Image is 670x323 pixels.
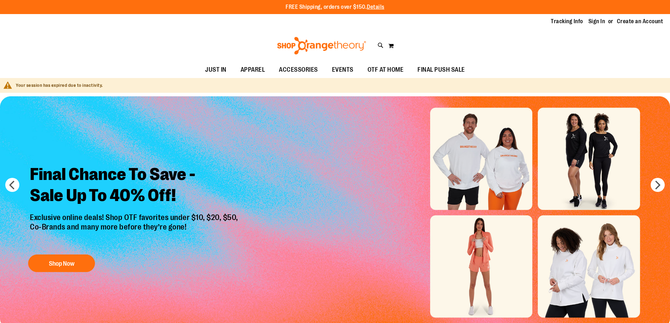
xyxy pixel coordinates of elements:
[241,62,265,78] span: APPAREL
[417,62,465,78] span: FINAL PUSH SALE
[368,62,404,78] span: OTF AT HOME
[551,18,583,25] a: Tracking Info
[617,18,663,25] a: Create an Account
[332,62,353,78] span: EVENTS
[234,62,272,78] a: APPAREL
[25,159,245,276] a: Final Chance To Save -Sale Up To 40% Off! Exclusive online deals! Shop OTF favorites under $10, $...
[205,62,226,78] span: JUST IN
[367,4,384,10] a: Details
[279,62,318,78] span: ACCESSORIES
[410,62,472,78] a: FINAL PUSH SALE
[651,178,665,192] button: next
[588,18,605,25] a: Sign In
[286,3,384,11] p: FREE Shipping, orders over $150.
[360,62,411,78] a: OTF AT HOME
[5,178,19,192] button: prev
[272,62,325,78] a: ACCESSORIES
[198,62,234,78] a: JUST IN
[276,37,367,54] img: Shop Orangetheory
[325,62,360,78] a: EVENTS
[28,254,95,272] button: Shop Now
[16,82,663,89] div: Your session has expired due to inactivity.
[25,213,245,247] p: Exclusive online deals! Shop OTF favorites under $10, $20, $50, Co-Brands and many more before th...
[25,159,245,213] h2: Final Chance To Save - Sale Up To 40% Off!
